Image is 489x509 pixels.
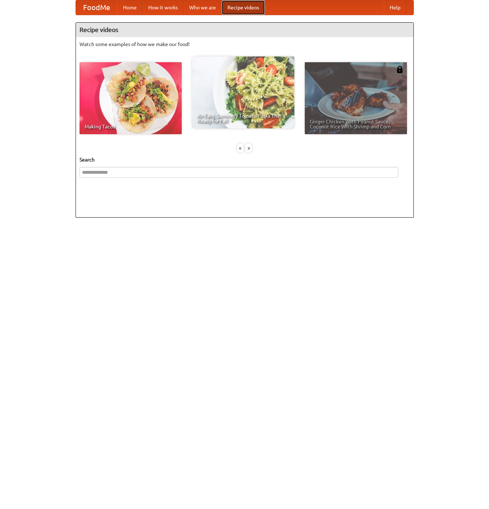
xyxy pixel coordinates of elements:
a: Who we are [184,0,222,15]
a: Making Tacos [80,62,182,134]
p: Watch some examples of how we make our food! [80,41,410,48]
div: » [245,144,252,153]
a: An Easy, Summery Tomato Pasta That's Ready for Fall [192,56,294,128]
a: How it works [142,0,184,15]
a: FoodMe [76,0,117,15]
h5: Search [80,156,410,163]
a: Recipe videos [222,0,265,15]
h4: Recipe videos [76,23,413,37]
span: Making Tacos [85,124,177,129]
div: « [237,144,244,153]
a: Home [117,0,142,15]
img: 483408.png [396,66,403,73]
span: An Easy, Summery Tomato Pasta That's Ready for Fall [197,113,289,123]
a: Help [384,0,406,15]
